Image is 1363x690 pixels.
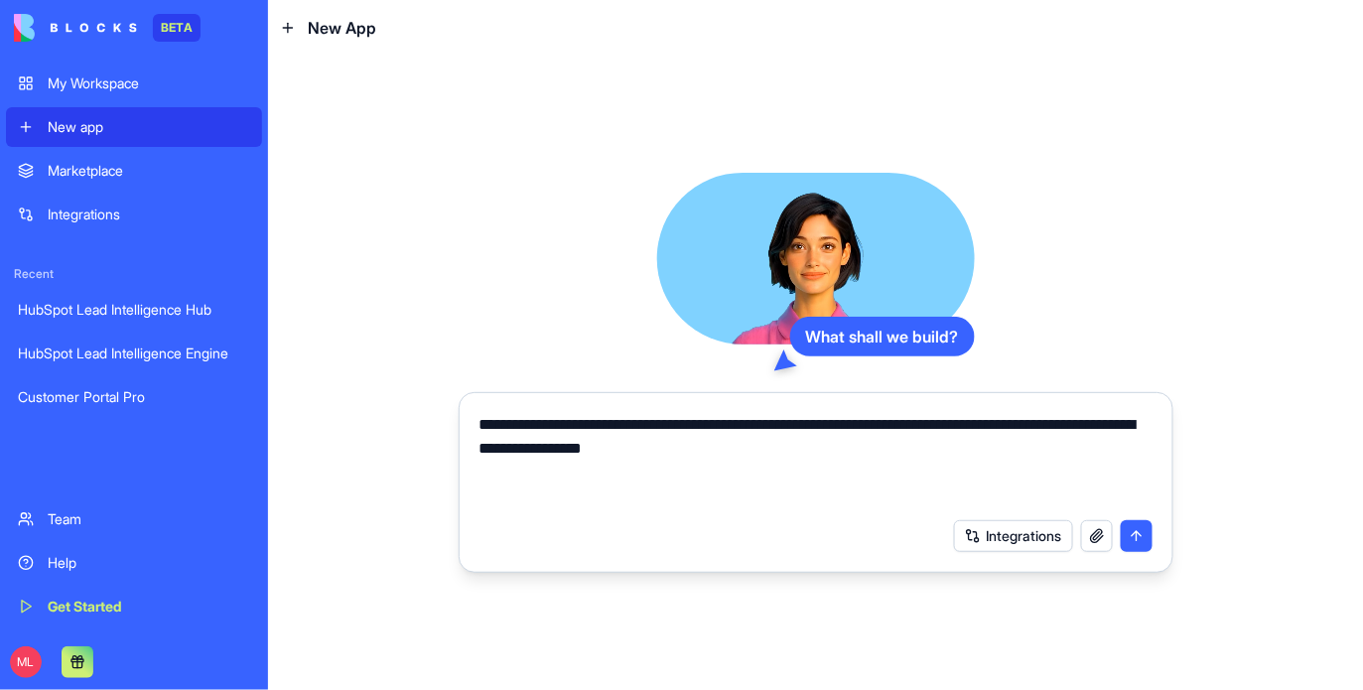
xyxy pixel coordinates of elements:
[954,520,1073,552] button: Integrations
[48,161,250,181] div: Marketplace
[6,107,262,147] a: New app
[6,499,262,539] a: Team
[18,387,250,407] div: Customer Portal Pro
[6,64,262,103] a: My Workspace
[18,300,250,320] div: HubSpot Lead Intelligence Hub
[48,509,250,529] div: Team
[6,587,262,626] a: Get Started
[48,117,250,137] div: New app
[14,14,137,42] img: logo
[6,377,262,417] a: Customer Portal Pro
[18,344,250,363] div: HubSpot Lead Intelligence Engine
[48,553,250,573] div: Help
[10,646,42,678] span: ML
[790,317,975,356] div: What shall we build?
[153,14,201,42] div: BETA
[48,205,250,224] div: Integrations
[6,195,262,234] a: Integrations
[6,290,262,330] a: HubSpot Lead Intelligence Hub
[6,266,262,282] span: Recent
[6,543,262,583] a: Help
[6,334,262,373] a: HubSpot Lead Intelligence Engine
[308,16,376,40] span: New App
[14,14,201,42] a: BETA
[48,597,250,617] div: Get Started
[48,73,250,93] div: My Workspace
[6,151,262,191] a: Marketplace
